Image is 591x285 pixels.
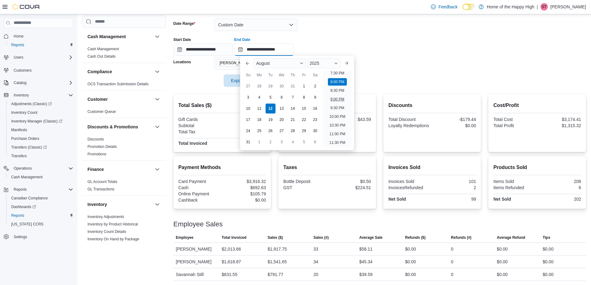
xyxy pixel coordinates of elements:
span: Purchase Orders [11,136,39,141]
div: Items Refunded [493,185,536,190]
button: Custom Date [214,19,298,31]
a: Manifests [9,126,29,134]
a: Inventory Manager (Classic) [9,118,65,125]
label: Locations [173,60,191,65]
button: Cash Management [6,173,76,181]
div: day-29 [299,126,309,136]
div: We [277,70,287,80]
div: $0.00 [543,258,553,265]
a: GL Transactions [87,187,114,191]
button: Settings [1,232,76,241]
a: Reports [9,41,27,49]
span: Operations [14,166,32,171]
div: day-30 [310,126,320,136]
a: Feedback [428,1,460,13]
div: day-23 [310,115,320,125]
button: Inventory [154,201,161,208]
div: 33 [313,245,318,253]
div: 208 [539,179,581,184]
h2: Products Sold [493,164,581,171]
div: day-30 [277,81,287,91]
div: day-24 [243,126,253,136]
div: Cashback [178,198,221,203]
div: 0 [451,258,454,265]
a: Inventory Manager (Classic) [6,117,76,126]
a: Cash Out Details [87,54,116,59]
button: Export [224,74,258,87]
span: Inventory [11,91,73,99]
button: Users [1,53,76,62]
span: Inventory Count Details [87,229,126,234]
div: Subtotal [178,123,221,128]
h3: Discounts & Promotions [87,124,138,130]
div: day-2 [266,137,275,147]
span: Refunds ($) [405,235,426,240]
button: Transfers [6,152,76,160]
span: Inventory Count [9,109,73,116]
label: End Date [234,37,250,42]
a: Customer Queue [87,109,116,114]
button: Customers [1,65,76,74]
div: day-20 [277,115,287,125]
span: Inventory Count [11,110,38,115]
button: [US_STATE] CCRS [6,220,76,229]
button: Cash Management [87,33,152,40]
li: 9:00 PM [328,96,347,103]
div: day-3 [277,137,287,147]
h3: Compliance [87,69,112,75]
div: day-11 [254,104,264,114]
div: Button. Open the month selector. August is currently selected. [254,58,306,68]
span: [US_STATE] CCRS [11,222,43,227]
span: Employee [176,235,194,240]
a: Transfers (Classic) [6,143,76,152]
span: Average Sale [359,235,383,240]
button: Reports [6,41,76,49]
div: GST [283,185,326,190]
button: Purchase Orders [6,134,76,143]
a: Transfers [9,152,29,160]
a: Inventory by Product Historical [87,222,138,226]
div: Bottle Deposit [283,179,326,184]
div: Finance [83,178,166,195]
h2: Total Sales ($) [178,102,266,109]
span: Settings [11,233,73,241]
a: Inventory Adjustments [87,215,124,219]
div: Online Payment [178,191,221,196]
h2: Cost/Profit [493,102,581,109]
div: day-22 [299,115,309,125]
h3: Finance [87,166,104,172]
input: Dark Mode [463,4,476,10]
button: Manifests [6,126,76,134]
span: Cash Management [87,47,119,51]
div: $45.34 [359,258,373,265]
div: day-13 [277,104,287,114]
span: Canadian Compliance [11,196,48,201]
a: Discounts [87,137,104,141]
div: $0.00 [543,245,553,253]
span: ST [542,3,546,11]
div: Tu [266,70,275,80]
div: 101 [433,179,476,184]
a: [US_STATE] CCRS [9,220,46,228]
button: Operations [1,164,76,173]
div: day-14 [288,104,298,114]
a: Transfers (Classic) [9,144,49,151]
button: Next month [342,58,351,68]
div: day-19 [266,115,275,125]
button: Finance [87,166,152,172]
span: Inventory Manager (Classic) [11,119,62,124]
span: Sales ($) [267,235,283,240]
div: Mo [254,70,264,80]
li: 10:00 PM [327,113,348,120]
div: day-12 [266,104,275,114]
a: Cash Management [87,47,119,51]
div: $1,618.87 [222,258,241,265]
div: Total Tax [178,129,221,134]
a: Adjustments (Classic) [6,100,76,108]
div: $1,917.75 [267,245,287,253]
span: Reports [9,41,73,49]
span: Inventory Adjustments [87,214,124,219]
button: Inventory Count [6,108,76,117]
